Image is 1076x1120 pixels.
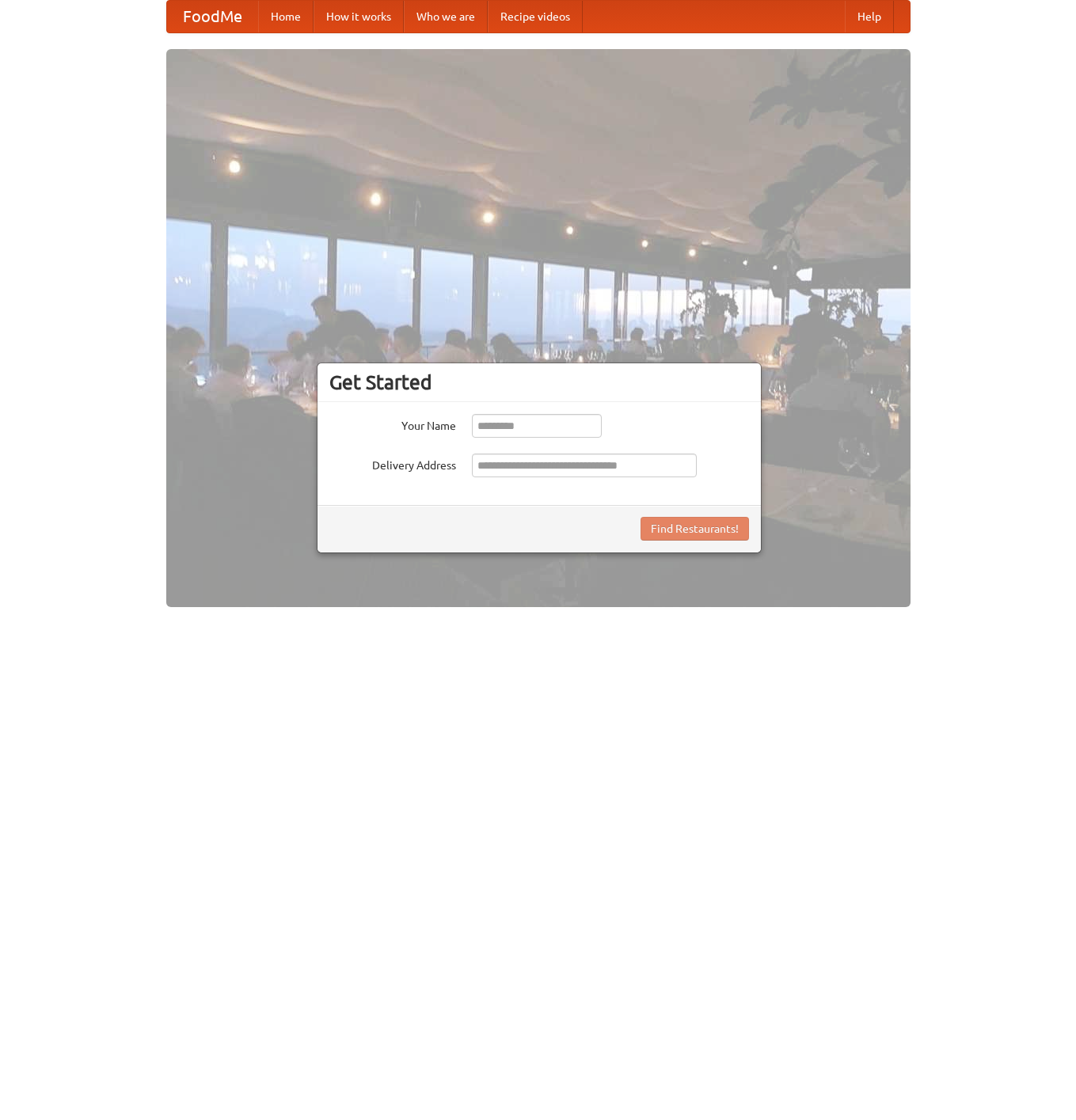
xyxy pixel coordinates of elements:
[258,1,314,32] a: Home
[314,1,404,32] a: How it works
[488,1,583,32] a: Recipe videos
[167,1,258,32] a: FoodMe
[329,454,456,473] label: Delivery Address
[845,1,894,32] a: Help
[641,517,749,541] button: Find Restaurants!
[329,370,749,394] h3: Get Started
[404,1,488,32] a: Who we are
[329,414,456,434] label: Your Name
